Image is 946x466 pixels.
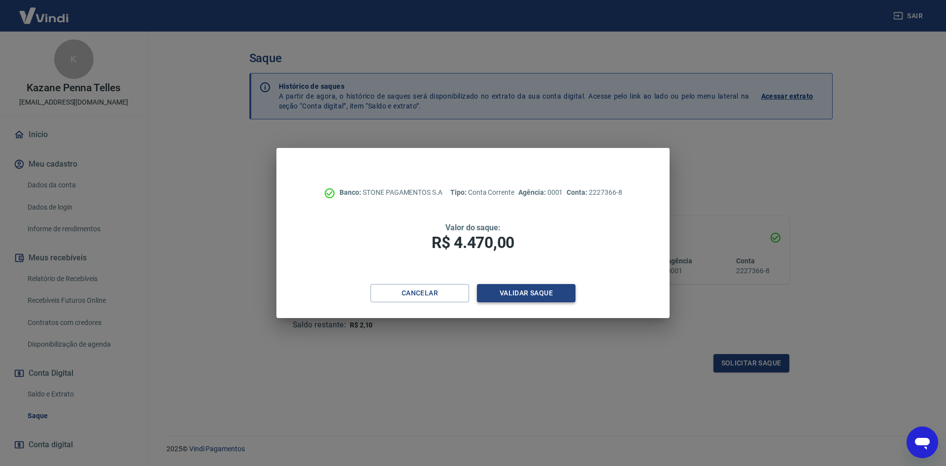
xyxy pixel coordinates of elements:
[518,188,547,196] span: Agência:
[450,187,514,198] p: Conta Corrente
[518,187,563,198] p: 0001
[339,187,442,198] p: STONE PAGAMENTOS S.A
[445,223,501,232] span: Valor do saque:
[450,188,468,196] span: Tipo:
[432,233,514,252] span: R$ 4.470,00
[907,427,938,458] iframe: Botão para abrir a janela de mensagens, conversa em andamento
[477,284,575,302] button: Validar saque
[567,187,622,198] p: 2227366-8
[339,188,363,196] span: Banco:
[371,284,469,302] button: Cancelar
[567,188,589,196] span: Conta:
